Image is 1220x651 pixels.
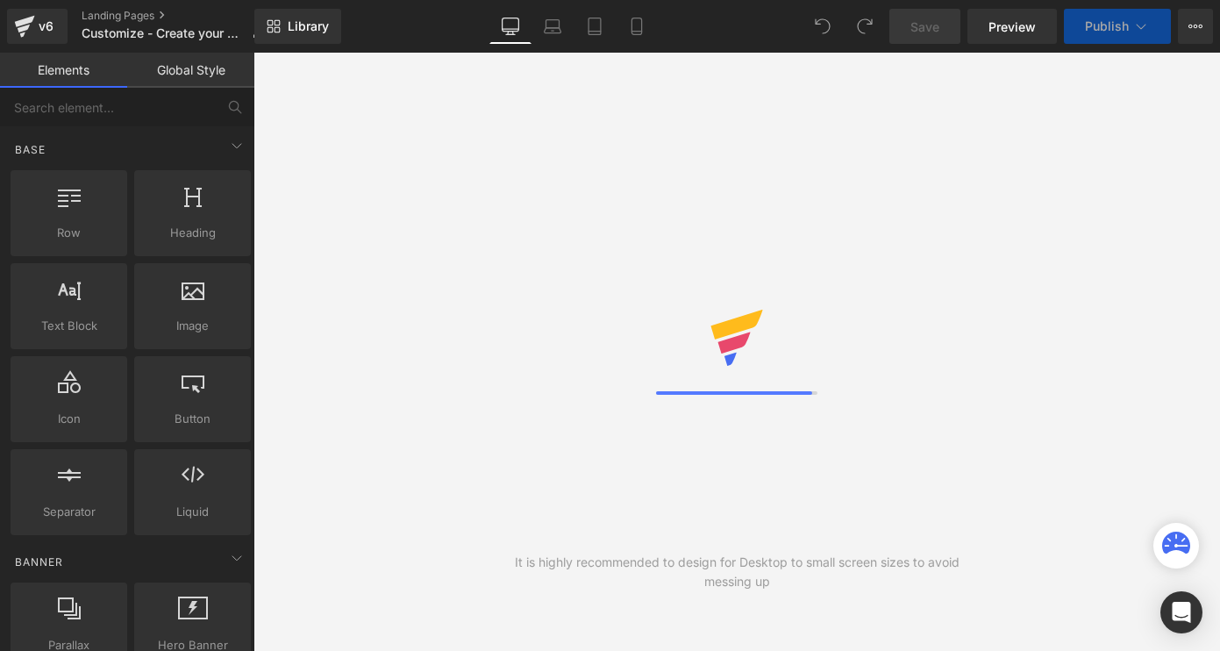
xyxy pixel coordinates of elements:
[16,317,122,335] span: Text Block
[16,503,122,521] span: Separator
[288,18,329,34] span: Library
[967,9,1057,44] a: Preview
[139,224,246,242] span: Heading
[139,503,246,521] span: Liquid
[910,18,939,36] span: Save
[16,224,122,242] span: Row
[139,317,246,335] span: Image
[35,15,57,38] div: v6
[1085,19,1129,33] span: Publish
[847,9,882,44] button: Redo
[1064,9,1171,44] button: Publish
[1178,9,1213,44] button: More
[489,9,532,44] a: Desktop
[13,554,65,570] span: Banner
[127,53,254,88] a: Global Style
[988,18,1036,36] span: Preview
[574,9,616,44] a: Tablet
[13,141,47,158] span: Base
[1160,591,1202,633] div: Open Intercom Messenger
[16,410,122,428] span: Icon
[7,9,68,44] a: v6
[496,553,979,591] div: It is highly recommended to design for Desktop to small screen sizes to avoid messing up
[139,410,246,428] span: Button
[805,9,840,44] button: Undo
[616,9,658,44] a: Mobile
[254,9,341,44] a: New Library
[82,26,245,40] span: Customize - Create your own
[82,9,278,23] a: Landing Pages
[532,9,574,44] a: Laptop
